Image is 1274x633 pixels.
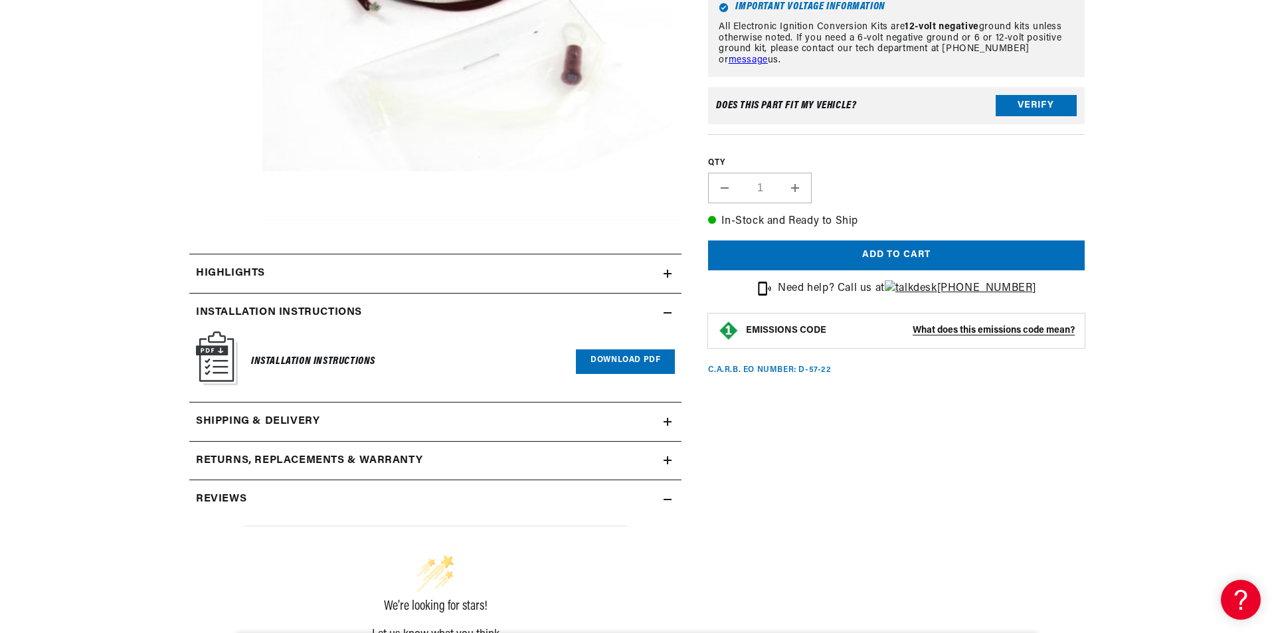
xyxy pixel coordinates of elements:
[778,280,1036,298] p: Need help? Call us at
[189,480,682,519] summary: Reviews
[716,100,856,111] div: Does This part fit My vehicle?
[196,452,422,470] h2: Returns, Replacements & Warranty
[708,240,1085,270] button: Add to cart
[189,294,682,332] summary: Installation instructions
[885,283,1036,294] a: [PHONE_NUMBER]
[189,442,682,480] summary: Returns, Replacements & Warranty
[996,95,1077,116] button: Verify
[708,157,1085,169] label: QTY
[719,3,1074,13] h6: Important Voltage Information
[708,213,1085,230] p: In-Stock and Ready to Ship
[718,320,739,341] img: Emissions code
[746,325,1075,337] button: EMISSIONS CODEWhat does this emissions code mean?
[729,55,768,65] a: message
[708,365,831,376] p: C.A.R.B. EO Number: D-57-22
[196,331,238,385] img: Instruction Manual
[251,353,375,371] h6: Installation Instructions
[244,600,627,613] div: We’re looking for stars!
[913,325,1075,335] strong: What does this emissions code mean?
[189,254,682,293] summary: Highlights
[576,349,675,374] a: Download PDF
[746,325,826,335] strong: EMISSIONS CODE
[905,22,979,32] strong: 12-volt negative
[196,265,265,282] h2: Highlights
[885,280,937,298] img: talkdesk
[196,491,246,508] h2: Reviews
[196,413,319,430] h2: Shipping & Delivery
[196,304,362,321] h2: Installation instructions
[189,403,682,441] summary: Shipping & Delivery
[719,22,1074,66] p: All Electronic Ignition Conversion Kits are ground kits unless otherwise noted. If you need a 6-v...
